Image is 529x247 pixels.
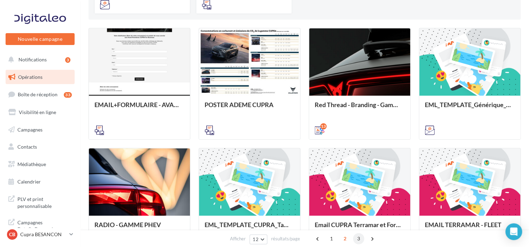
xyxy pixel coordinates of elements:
a: Campagnes DataOnDemand [4,215,76,235]
div: 33 [64,92,72,98]
a: CB Cupra BESANCON [6,228,75,241]
div: 3 [65,57,70,63]
p: Cupra BESANCON [20,231,67,238]
span: PLV et print personnalisable [17,194,72,209]
a: Contacts [4,140,76,154]
a: Campagnes [4,122,76,137]
div: EMAIL+FORMULAIRE - AVANT-PREMIERES CUPRA FOR BUSINESS (VENTES PRIVEES) [94,101,184,115]
button: Nouvelle campagne [6,33,75,45]
div: EML_TEMPLATE_Générique_CUPRA_Tavascan [425,101,515,115]
span: CB [9,231,15,238]
span: Afficher [230,235,246,242]
span: Notifications [18,57,47,62]
div: Red Thread - Branding - Gamme PHEV [315,101,405,115]
span: Opérations [18,74,43,80]
span: 3 [353,233,364,244]
div: EML_TEMPLATE_CUPRA_Tavascan [205,221,294,235]
span: Contacts [17,144,37,150]
div: Open Intercom Messenger [505,223,522,240]
span: 2 [339,233,351,244]
a: Boîte de réception33 [4,87,76,102]
span: Campagnes DataOnDemand [17,218,72,233]
span: 1 [326,233,337,244]
div: 13 [320,123,327,129]
a: Calendrier [4,174,76,189]
a: Visibilité en ligne [4,105,76,120]
div: POSTER ADEME CUPRA [205,101,294,115]
a: Médiathèque [4,157,76,172]
a: Opérations [4,70,76,84]
div: Email CUPRA Terramar et Formentor JPO Janv 2025 [315,221,405,235]
span: Calendrier [17,179,41,185]
div: RADIO - GAMME PHEV [94,221,184,235]
a: PLV et print personnalisable [4,192,76,212]
span: résultats/page [271,235,300,242]
button: Notifications 3 [4,52,73,67]
span: 12 [253,237,259,242]
span: Boîte de réception [18,91,58,97]
button: 12 [250,234,267,244]
span: Campagnes [17,126,43,132]
span: Visibilité en ligne [19,109,56,115]
div: EMAIL TERRAMAR - FLEET [425,221,515,235]
span: Médiathèque [17,161,46,167]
